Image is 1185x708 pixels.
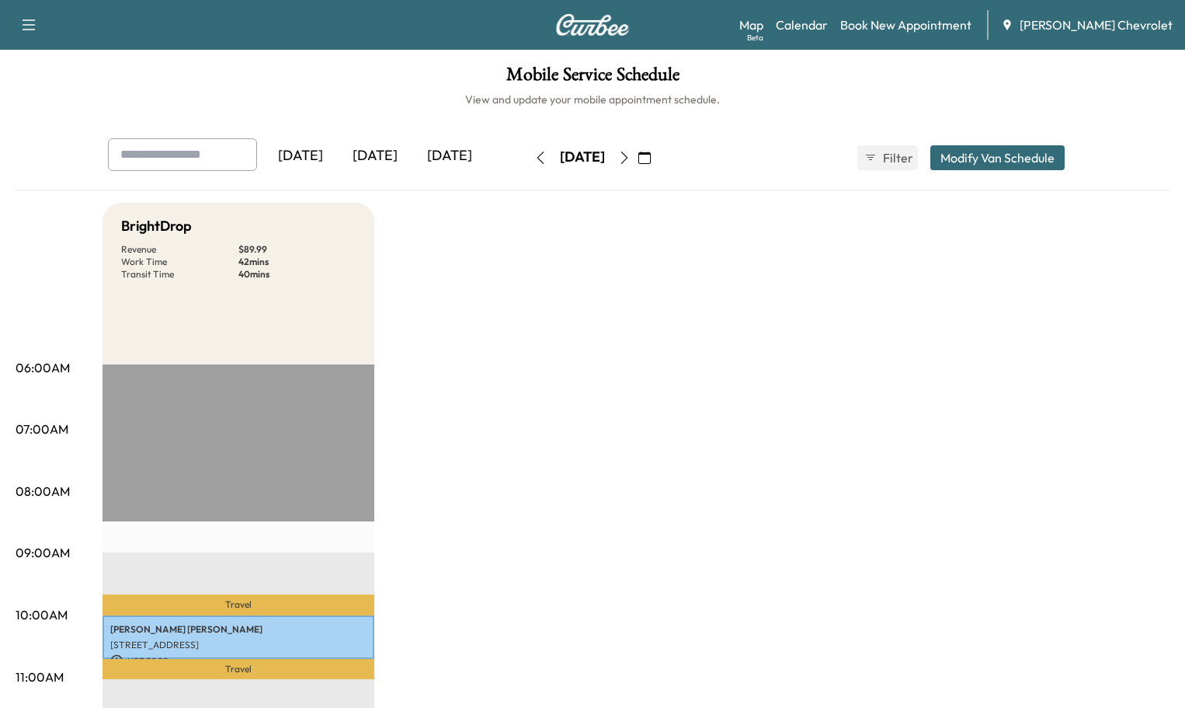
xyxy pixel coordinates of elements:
img: Curbee Logo [555,14,630,36]
button: Filter [857,145,918,170]
a: Calendar [776,16,828,34]
p: 11:00AM [16,668,64,686]
div: [DATE] [560,148,605,167]
p: Revenue [121,243,238,256]
p: USD 89.99 [110,654,367,668]
button: Modify Van Schedule [930,145,1065,170]
p: Travel [103,659,374,679]
span: Filter [883,148,911,167]
p: 07:00AM [16,420,68,438]
p: 40 mins [238,268,356,281]
p: 10:00AM [16,605,68,624]
p: Work Time [121,256,238,268]
p: Transit Time [121,268,238,281]
p: [PERSON_NAME] [PERSON_NAME] [110,623,367,636]
div: [DATE] [338,138,412,174]
p: $ 89.99 [238,243,356,256]
p: 06:00AM [16,358,70,377]
p: 08:00AM [16,482,70,500]
h1: Mobile Service Schedule [16,65,1169,92]
a: MapBeta [739,16,763,34]
div: Beta [747,32,763,44]
span: [PERSON_NAME] Chevrolet [1020,16,1173,34]
div: [DATE] [263,138,338,174]
p: 09:00AM [16,543,70,562]
div: [DATE] [412,138,487,174]
a: Book New Appointment [840,16,971,34]
p: Travel [103,595,374,616]
h6: View and update your mobile appointment schedule. [16,92,1169,107]
h5: BrightDrop [121,215,192,237]
p: [STREET_ADDRESS] [110,639,367,651]
p: 42 mins [238,256,356,268]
